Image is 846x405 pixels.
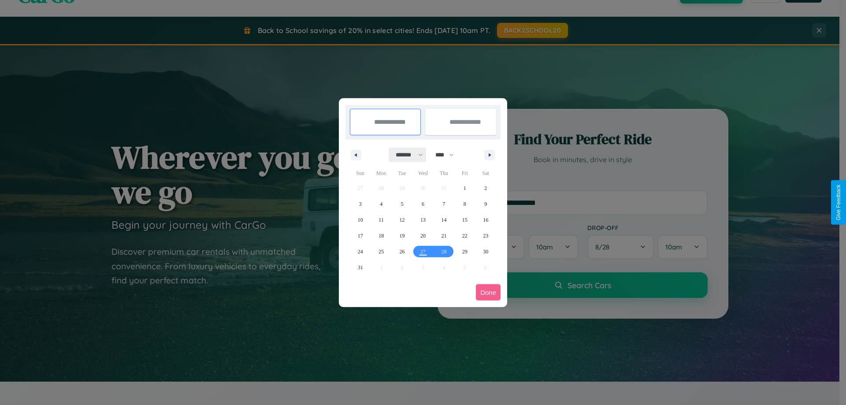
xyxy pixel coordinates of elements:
[434,244,454,260] button: 28
[378,228,384,244] span: 18
[483,228,488,244] span: 23
[434,228,454,244] button: 21
[454,212,475,228] button: 15
[422,196,424,212] span: 6
[483,244,488,260] span: 30
[475,180,496,196] button: 2
[392,212,412,228] button: 12
[350,196,371,212] button: 3
[358,212,363,228] span: 10
[434,166,454,180] span: Thu
[462,228,468,244] span: 22
[420,228,426,244] span: 20
[392,166,412,180] span: Tue
[484,196,487,212] span: 9
[434,212,454,228] button: 14
[484,180,487,196] span: 2
[371,244,391,260] button: 25
[476,284,501,301] button: Done
[454,196,475,212] button: 8
[464,196,466,212] span: 8
[442,196,445,212] span: 7
[454,244,475,260] button: 29
[475,228,496,244] button: 23
[441,212,446,228] span: 14
[434,196,454,212] button: 7
[420,212,426,228] span: 13
[475,244,496,260] button: 30
[412,196,433,212] button: 6
[412,244,433,260] button: 27
[371,228,391,244] button: 18
[380,196,382,212] span: 4
[378,244,384,260] span: 25
[350,244,371,260] button: 24
[835,185,842,220] div: Give Feedback
[412,228,433,244] button: 20
[371,196,391,212] button: 4
[371,166,391,180] span: Mon
[475,196,496,212] button: 9
[400,244,405,260] span: 26
[464,180,466,196] span: 1
[401,196,404,212] span: 5
[392,228,412,244] button: 19
[371,212,391,228] button: 11
[454,180,475,196] button: 1
[475,212,496,228] button: 16
[400,228,405,244] span: 19
[475,166,496,180] span: Sat
[441,244,446,260] span: 28
[412,166,433,180] span: Wed
[358,260,363,275] span: 31
[350,166,371,180] span: Sun
[483,212,488,228] span: 16
[412,212,433,228] button: 13
[462,212,468,228] span: 15
[400,212,405,228] span: 12
[454,228,475,244] button: 22
[462,244,468,260] span: 29
[454,166,475,180] span: Fri
[378,212,384,228] span: 11
[350,212,371,228] button: 10
[358,244,363,260] span: 24
[359,196,362,212] span: 3
[420,244,426,260] span: 27
[392,244,412,260] button: 26
[350,228,371,244] button: 17
[350,260,371,275] button: 31
[358,228,363,244] span: 17
[392,196,412,212] button: 5
[441,228,446,244] span: 21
